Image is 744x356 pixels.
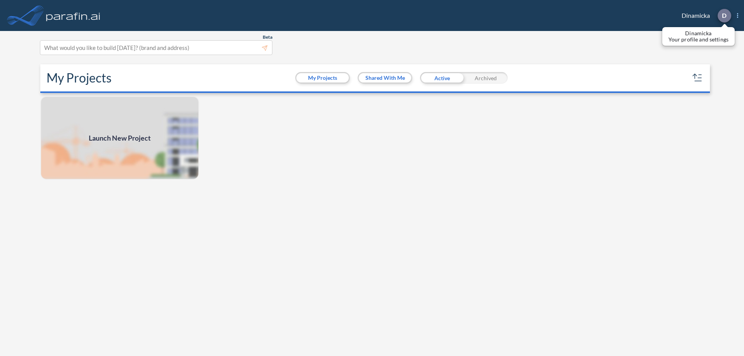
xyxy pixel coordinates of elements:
[668,30,728,36] p: Dinamicka
[296,73,349,83] button: My Projects
[722,12,727,19] p: D
[420,72,464,84] div: Active
[691,72,704,84] button: sort
[40,96,199,180] a: Launch New Project
[46,71,112,85] h2: My Projects
[89,133,151,143] span: Launch New Project
[668,36,728,43] p: Your profile and settings
[263,34,272,40] span: Beta
[45,8,102,23] img: logo
[359,73,411,83] button: Shared With Me
[670,9,738,22] div: Dinamicka
[40,96,199,180] img: add
[464,72,508,84] div: Archived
